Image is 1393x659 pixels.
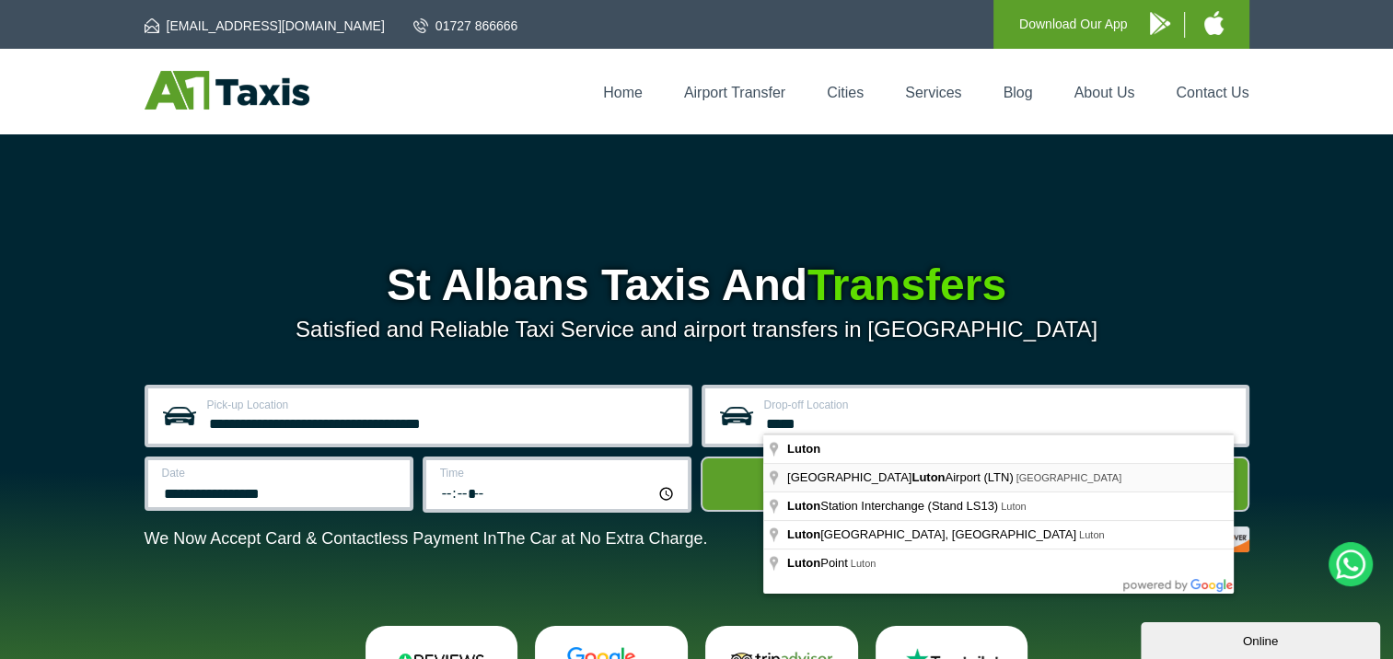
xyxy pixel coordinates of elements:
span: [GEOGRAPHIC_DATA] [1016,472,1122,483]
a: About Us [1074,85,1135,100]
label: Drop-off Location [764,399,1235,410]
span: Luton [787,556,820,570]
iframe: chat widget [1141,619,1384,659]
a: [EMAIL_ADDRESS][DOMAIN_NAME] [145,17,385,35]
img: A1 Taxis St Albans LTD [145,71,309,110]
a: Blog [1003,85,1032,100]
a: Airport Transfer [684,85,785,100]
span: Luton [787,527,820,541]
span: Station Interchange (Stand LS13) [787,499,1001,513]
span: Luton [1001,501,1027,512]
img: A1 Taxis iPhone App [1204,11,1224,35]
img: A1 Taxis Android App [1150,12,1170,35]
span: Luton [851,558,876,569]
p: Download Our App [1019,13,1128,36]
a: Home [603,85,643,100]
label: Pick-up Location [207,399,678,410]
button: Get Quote [701,457,1249,512]
span: Luton [1079,529,1105,540]
a: Services [905,85,961,100]
span: Point [787,556,851,570]
a: 01727 866666 [413,17,518,35]
p: We Now Accept Card & Contactless Payment In [145,529,708,549]
label: Time [440,468,677,479]
label: Date [162,468,399,479]
span: The Car at No Extra Charge. [496,529,707,548]
span: Transfers [807,260,1006,309]
span: [GEOGRAPHIC_DATA] Airport (LTN) [787,470,1016,484]
span: Luton [911,470,945,484]
span: Luton [787,499,820,513]
a: Contact Us [1176,85,1248,100]
p: Satisfied and Reliable Taxi Service and airport transfers in [GEOGRAPHIC_DATA] [145,317,1249,342]
h1: St Albans Taxis And [145,263,1249,307]
a: Cities [827,85,864,100]
span: [GEOGRAPHIC_DATA], [GEOGRAPHIC_DATA] [787,527,1079,541]
span: Luton [787,442,820,456]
